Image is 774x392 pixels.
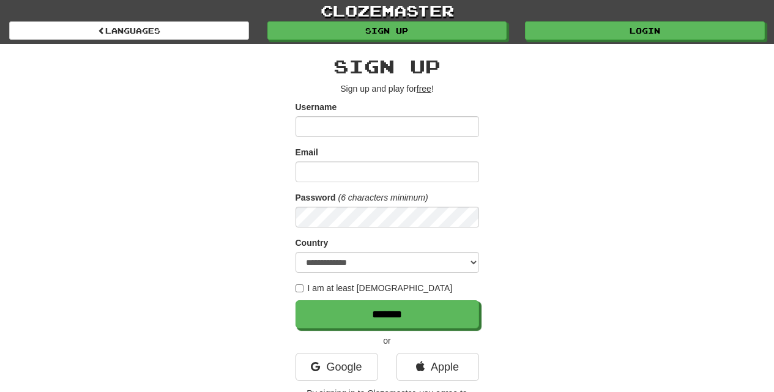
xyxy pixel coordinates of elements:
[296,191,336,204] label: Password
[296,83,479,95] p: Sign up and play for !
[525,21,765,40] a: Login
[296,335,479,347] p: or
[396,353,479,381] a: Apple
[296,56,479,76] h2: Sign up
[296,146,318,158] label: Email
[9,21,249,40] a: Languages
[296,237,329,249] label: Country
[296,284,303,292] input: I am at least [DEMOGRAPHIC_DATA]
[296,282,453,294] label: I am at least [DEMOGRAPHIC_DATA]
[267,21,507,40] a: Sign up
[338,193,428,202] em: (6 characters minimum)
[417,84,431,94] u: free
[296,353,378,381] a: Google
[296,101,337,113] label: Username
